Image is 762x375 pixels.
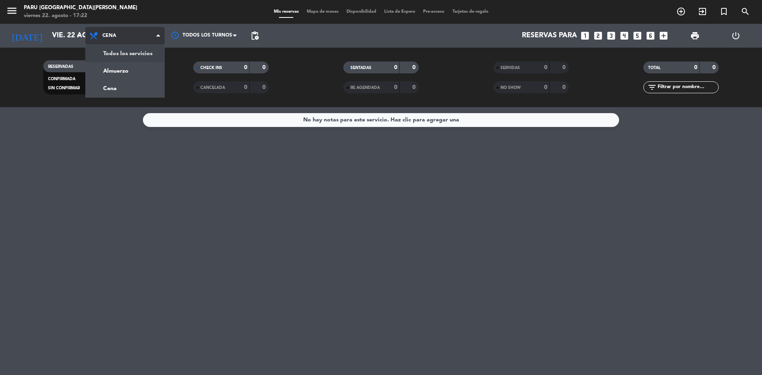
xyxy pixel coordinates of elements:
span: Mapa de mesas [303,10,343,14]
div: Paru [GEOGRAPHIC_DATA][PERSON_NAME] [24,4,137,12]
span: SENTADAS [350,66,371,70]
span: Reservas para [522,32,577,40]
strong: 0 [544,65,547,70]
span: SERVIDAS [500,66,520,70]
i: looks_one [580,31,590,41]
i: exit_to_app [698,7,707,16]
i: add_box [658,31,669,41]
i: filter_list [647,83,657,92]
span: Lista de Espera [380,10,419,14]
button: menu [6,5,18,19]
strong: 0 [394,65,397,70]
i: looks_6 [645,31,656,41]
span: Mis reservas [270,10,303,14]
strong: 0 [562,85,567,90]
span: TOTAL [648,66,660,70]
strong: 0 [262,85,267,90]
strong: 0 [544,85,547,90]
span: Pre-acceso [419,10,448,14]
a: Todos los servicios [86,45,164,62]
i: add_circle_outline [676,7,686,16]
span: Cena [102,33,116,38]
span: pending_actions [250,31,260,40]
span: print [690,31,700,40]
div: LOG OUT [715,24,756,48]
strong: 0 [244,85,247,90]
i: [DATE] [6,27,48,44]
i: looks_two [593,31,603,41]
strong: 0 [394,85,397,90]
span: NO SHOW [500,86,521,90]
i: menu [6,5,18,17]
span: CANCELADA [200,86,225,90]
i: search [741,7,750,16]
strong: 0 [712,65,717,70]
i: turned_in_not [719,7,729,16]
div: viernes 22. agosto - 17:22 [24,12,137,20]
span: Tarjetas de regalo [448,10,493,14]
div: No hay notas para este servicio. Haz clic para agregar una [303,115,459,125]
i: looks_3 [606,31,616,41]
strong: 0 [412,85,417,90]
span: CHECK INS [200,66,222,70]
span: RESERVADAS [48,65,73,69]
input: Filtrar por nombre... [657,83,718,92]
a: Cena [86,80,164,97]
strong: 0 [262,65,267,70]
i: power_settings_new [731,31,741,40]
i: arrow_drop_down [74,31,83,40]
a: Almuerzo [86,62,164,80]
span: CONFIRMADA [48,77,75,81]
span: SIN CONFIRMAR [48,86,80,90]
i: looks_4 [619,31,629,41]
strong: 0 [694,65,697,70]
span: Disponibilidad [343,10,380,14]
span: RE AGENDADA [350,86,380,90]
i: looks_5 [632,31,643,41]
strong: 0 [412,65,417,70]
strong: 0 [562,65,567,70]
strong: 0 [244,65,247,70]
